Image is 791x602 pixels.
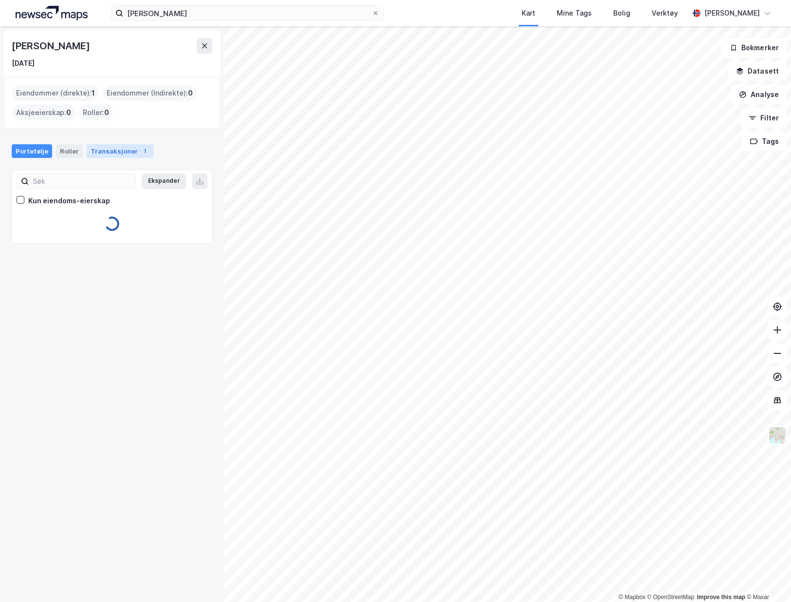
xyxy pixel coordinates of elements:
span: 0 [104,107,109,118]
div: [DATE] [12,58,35,69]
div: Bolig [613,7,630,19]
div: Roller : [79,105,113,120]
button: Datasett [728,61,787,81]
div: Portefølje [12,144,52,158]
span: 0 [188,87,193,99]
div: Verktøy [652,7,678,19]
span: 1 [92,87,95,99]
img: logo.a4113a55bc3d86da70a041830d287a7e.svg [16,6,88,20]
div: Transaksjoner [87,144,153,158]
button: Analyse [731,85,787,104]
div: Kart [522,7,535,19]
a: OpenStreetMap [647,594,695,601]
div: 1 [140,146,150,156]
div: [PERSON_NAME] [704,7,760,19]
iframe: Chat Widget [742,555,791,602]
div: Kontrollprogram for chat [742,555,791,602]
div: Eiendommer (Indirekte) : [103,85,197,101]
span: 0 [66,107,71,118]
img: Z [768,426,787,445]
a: Improve this map [697,594,745,601]
img: spinner.a6d8c91a73a9ac5275cf975e30b51cfb.svg [104,216,120,232]
div: [PERSON_NAME] [12,38,92,54]
div: Roller [56,144,83,158]
div: Mine Tags [557,7,592,19]
input: Søk på adresse, matrikkel, gårdeiere, leietakere eller personer [123,6,372,20]
a: Mapbox [619,594,645,601]
div: Aksjeeierskap : [12,105,75,120]
button: Tags [742,132,787,151]
button: Ekspander [142,174,186,189]
div: Eiendommer (direkte) : [12,85,99,101]
input: Søk [29,174,135,189]
button: Filter [740,108,787,128]
button: Bokmerker [721,38,787,58]
div: Kun eiendoms-eierskap [28,195,110,207]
